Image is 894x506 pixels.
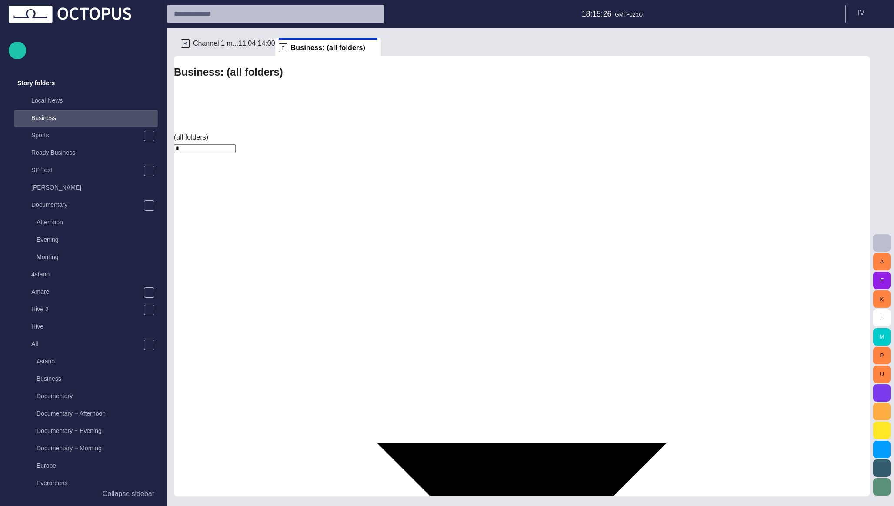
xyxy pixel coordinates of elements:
button: L [873,309,891,326]
p: Documentary ~ Evening [37,426,158,435]
p: Evergreens [37,479,158,487]
p: Business [31,113,158,122]
div: Ready Business [14,145,158,162]
button: Collapse sidebar [9,485,158,503]
div: 4stano [14,266,158,284]
div: Afternoon [19,214,158,232]
button: M [873,328,891,346]
p: I V [858,8,864,18]
p: R [181,39,190,48]
p: SF-Test [31,166,143,174]
div: RChannel 1 m...11.04 14:00 [181,38,275,56]
p: GMT+02:00 [615,11,643,19]
div: 4stano [19,353,158,371]
p: Documentary ~ Afternoon [37,409,158,418]
p: Afternoon [37,218,158,226]
div: Documentary ~ Afternoon [19,406,158,423]
p: Hive [31,322,158,331]
div: [PERSON_NAME] [14,180,158,197]
h2: Business: (all folders) [174,64,870,80]
p: Collapse sidebar [103,489,154,499]
div: Europe [19,458,158,475]
div: Business [19,371,158,388]
p: 4stano [37,357,158,366]
p: Ready Business [31,148,158,157]
div: Documentary ~ Evening [19,423,158,440]
p: Local News [31,96,158,105]
img: Octopus News Room [9,6,131,23]
button: U [873,366,891,383]
div: Hive 2 [14,301,158,319]
div: Local News [14,93,158,110]
span: Business: (all folders) [291,43,366,52]
p: Amare [31,287,143,296]
div: DocumentaryAfternoonEveningMorning [14,197,158,266]
p: All [31,340,143,348]
p: F [279,43,287,52]
p: Europe [37,461,158,470]
div: SF-Test [14,162,158,180]
button: F [873,272,891,289]
p: 18:15:26 [582,8,612,20]
p: Documentary [37,392,158,400]
div: Morning [19,249,158,266]
p: Business [37,374,158,383]
div: Documentary ~ Morning [19,440,158,458]
div: Documentary [19,388,158,406]
p: 4stano [31,270,158,279]
div: Sports [14,127,158,145]
p: Evening [37,235,158,244]
p: Sports [31,131,143,140]
div: Business [14,110,158,127]
div: Evergreens [19,475,158,493]
button: IV [851,5,889,21]
span: Channel 1 m...11.04 14:00 [193,38,275,49]
p: Documentary [31,200,143,209]
div: Evening [19,232,158,249]
button: P [873,347,891,364]
p: [PERSON_NAME] [31,183,158,192]
div: FBusiness: (all folders) [275,38,381,56]
p: Morning [37,253,158,261]
p: Documentary ~ Morning [37,444,158,453]
div: Amare [14,284,158,301]
button: K [873,290,891,308]
p: Hive 2 [31,305,143,313]
p: Story folders [17,79,55,87]
div: (all folders) [174,132,870,143]
div: Hive [14,319,158,336]
button: A [873,253,891,270]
